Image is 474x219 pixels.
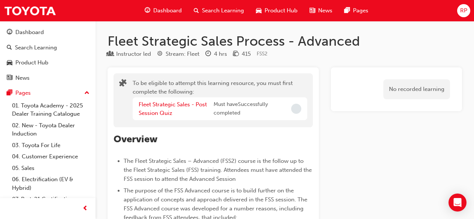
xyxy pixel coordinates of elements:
span: search-icon [194,6,199,15]
span: Dashboard [153,6,182,15]
button: DashboardSearch LearningProduct HubNews [3,24,93,86]
span: Product Hub [265,6,298,15]
a: Search Learning [3,41,93,55]
div: Pages [15,89,31,97]
a: search-iconSearch Learning [188,3,250,18]
div: Search Learning [15,43,57,52]
a: Fleet Strategic Sales - Post Session Quiz [139,101,207,116]
div: Type [108,49,151,59]
div: To be eligible to attempt this learning resource, you must first complete the following: [133,79,307,122]
a: pages-iconPages [338,3,374,18]
div: Duration [205,49,227,59]
span: news-icon [310,6,315,15]
span: News [318,6,332,15]
a: 01. Toyota Academy - 2025 Dealer Training Catalogue [9,100,93,120]
div: Instructor led [116,50,151,58]
div: News [15,74,30,82]
a: Dashboard [3,25,93,39]
a: 02. New - Toyota Dealer Induction [9,120,93,140]
span: money-icon [233,51,239,58]
span: Must have Successfully completed [214,100,289,117]
div: 415 [242,50,251,58]
span: clock-icon [205,51,211,58]
a: 06. Electrification (EV & Hybrid) [9,174,93,194]
span: The Fleet Strategic Sales – Advanced (FSS2) course is the follow up to the Fleet Strategic Sales ... [124,158,313,182]
div: Stream: Fleet [166,50,199,58]
span: Overview [114,133,157,145]
span: guage-icon [145,6,150,15]
a: News [3,71,93,85]
span: up-icon [84,88,90,98]
a: news-iconNews [304,3,338,18]
div: Open Intercom Messenger [449,194,467,212]
a: 03. Toyota For Life [9,140,93,151]
span: search-icon [7,45,12,51]
button: Pages [3,86,93,100]
a: car-iconProduct Hub [250,3,304,18]
a: guage-iconDashboard [139,3,188,18]
span: car-icon [256,6,262,15]
a: 05. Sales [9,162,93,174]
span: learningResourceType_INSTRUCTOR_LED-icon [108,51,113,58]
span: pages-icon [7,90,12,97]
h1: Fleet Strategic Sales Process - Advanced [108,33,462,49]
span: news-icon [7,75,12,82]
div: No recorded learning [383,79,450,99]
div: Stream [157,49,199,59]
div: 4 hrs [214,50,227,58]
span: guage-icon [7,29,12,36]
div: Dashboard [15,28,44,37]
div: Product Hub [15,58,48,67]
div: Price [233,49,251,59]
a: 07. Parts21 Certification [9,194,93,205]
span: Incomplete [291,104,301,114]
a: Product Hub [3,56,93,70]
img: Trak [4,2,56,19]
span: Pages [353,6,368,15]
span: target-icon [157,51,163,58]
span: RP [460,6,467,15]
span: pages-icon [344,6,350,15]
span: puzzle-icon [119,80,127,88]
span: Search Learning [202,6,244,15]
span: Learning resource code [257,51,268,57]
a: 04. Customer Experience [9,151,93,162]
button: RP [457,4,470,17]
span: car-icon [7,60,12,66]
span: prev-icon [82,204,88,213]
